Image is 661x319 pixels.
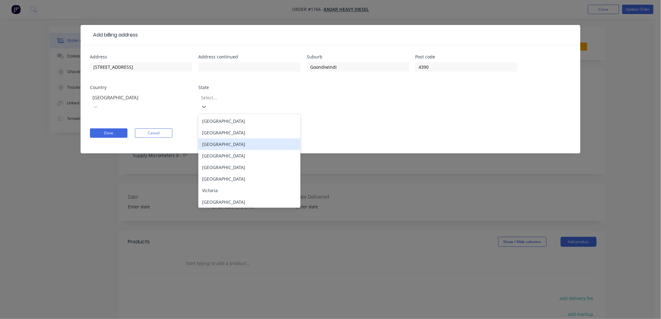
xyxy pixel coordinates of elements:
[135,128,172,138] button: Cancel
[198,162,301,173] div: [GEOGRAPHIC_DATA]
[198,127,301,138] div: [GEOGRAPHIC_DATA]
[198,85,301,90] div: State
[198,173,301,185] div: [GEOGRAPHIC_DATA]
[415,55,517,59] div: Post code
[90,31,138,39] div: Add billing address
[90,55,192,59] div: Address
[198,138,301,150] div: [GEOGRAPHIC_DATA]
[90,85,192,90] div: Country
[90,128,127,138] button: Done
[198,55,301,59] div: Address continued
[198,196,301,208] div: [GEOGRAPHIC_DATA]
[198,115,301,127] div: [GEOGRAPHIC_DATA]
[307,55,409,59] div: Suburb
[198,150,301,162] div: [GEOGRAPHIC_DATA]
[198,185,301,196] div: Victoria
